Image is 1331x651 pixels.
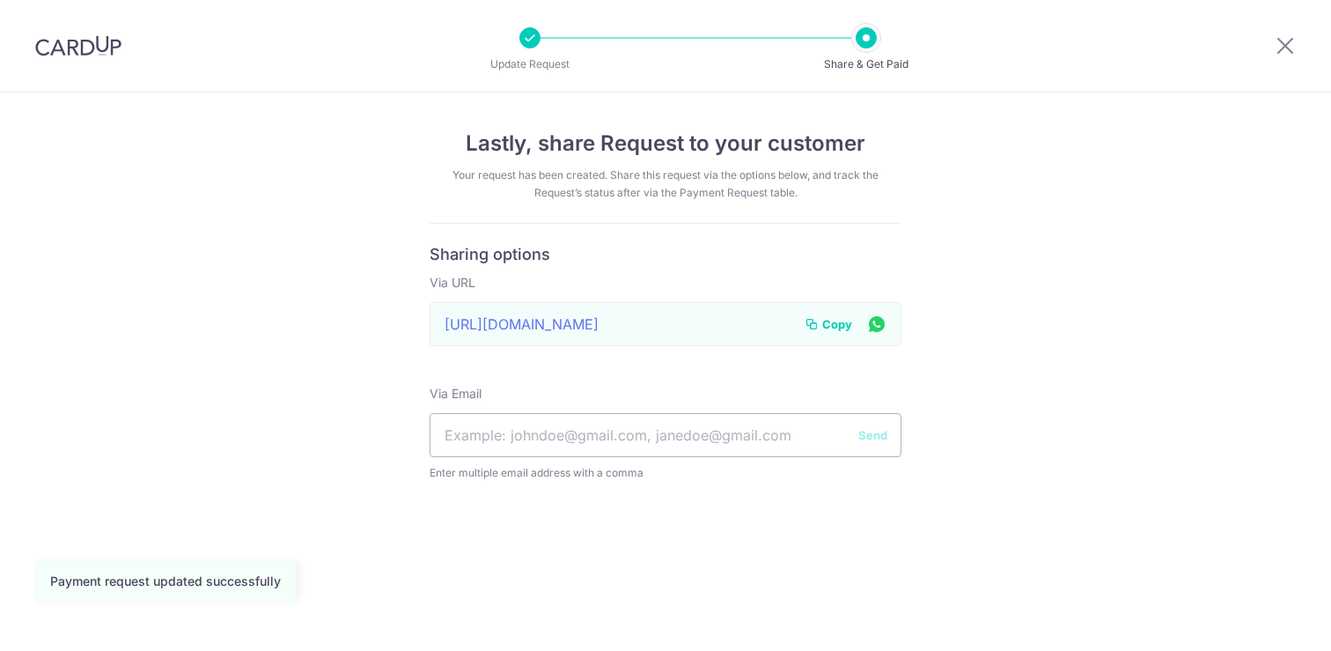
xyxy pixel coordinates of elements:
span: Enter multiple email address with a comma [430,464,901,482]
label: Via URL [430,274,475,292]
div: Payment request updated successfully [50,573,281,590]
iframe: Opens a widget where you can find more information [1217,598,1313,642]
p: Share & Get Paid [801,55,931,73]
h6: Sharing options [430,245,901,265]
p: Update Request [465,55,595,73]
h4: Lastly, share Request to your customer [430,128,901,159]
img: CardUp [35,35,121,56]
div: Your request has been created. Share this request via the options below, and track the Request’s ... [430,166,901,202]
button: Send [858,426,887,444]
span: Copy [822,315,852,333]
input: Example: johndoe@gmail.com, janedoe@gmail.com [430,413,901,457]
button: Copy [805,315,852,333]
label: Via Email [430,385,482,403]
